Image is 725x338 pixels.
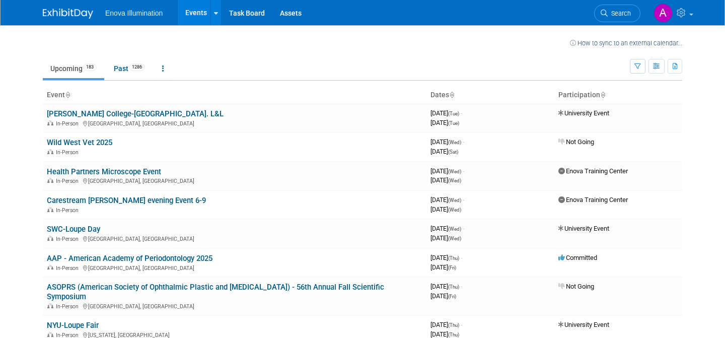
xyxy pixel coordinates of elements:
[56,178,82,184] span: In-Person
[430,225,464,232] span: [DATE]
[430,109,462,117] span: [DATE]
[463,196,464,204] span: -
[47,263,422,272] div: [GEOGRAPHIC_DATA], [GEOGRAPHIC_DATA]
[430,321,462,328] span: [DATE]
[448,120,459,126] span: (Tue)
[448,255,459,261] span: (Thu)
[448,265,456,271] span: (Fri)
[461,109,462,117] span: -
[56,303,82,310] span: In-Person
[47,302,422,310] div: [GEOGRAPHIC_DATA], [GEOGRAPHIC_DATA]
[106,59,153,78] a: Past1286
[448,197,461,203] span: (Wed)
[47,109,224,118] a: [PERSON_NAME] College-[GEOGRAPHIC_DATA]. L&L
[430,283,462,290] span: [DATE]
[47,321,99,330] a: NYU-Loupe Fair
[47,149,53,154] img: In-Person Event
[47,225,100,234] a: SWC-Loupe Day
[463,138,464,146] span: -
[129,63,145,71] span: 1286
[430,119,459,126] span: [DATE]
[56,207,82,214] span: In-Person
[105,9,163,17] span: Enova Illumination
[47,167,161,176] a: Health Partners Microscope Event
[47,265,53,270] img: In-Person Event
[43,87,426,104] th: Event
[448,236,461,241] span: (Wed)
[430,167,464,175] span: [DATE]
[448,294,456,299] span: (Fri)
[430,196,464,204] span: [DATE]
[600,91,605,99] a: Sort by Participation Type
[448,284,459,290] span: (Thu)
[43,59,104,78] a: Upcoming183
[426,87,554,104] th: Dates
[448,207,461,213] span: (Wed)
[47,332,53,337] img: In-Person Event
[558,254,597,261] span: Committed
[448,226,461,232] span: (Wed)
[461,254,462,261] span: -
[554,87,682,104] th: Participation
[654,4,673,23] img: Adam Shore
[47,254,212,263] a: AAP - American Academy of Periodontology 2025
[448,111,459,116] span: (Tue)
[47,119,422,127] div: [GEOGRAPHIC_DATA], [GEOGRAPHIC_DATA]
[430,254,462,261] span: [DATE]
[558,196,628,204] span: Enova Training Center
[430,330,459,338] span: [DATE]
[47,138,112,147] a: Wild West Vet 2025
[430,263,456,271] span: [DATE]
[558,109,609,117] span: University Event
[448,149,458,155] span: (Sat)
[47,236,53,241] img: In-Person Event
[448,178,461,183] span: (Wed)
[56,265,82,272] span: In-Person
[461,283,462,290] span: -
[570,39,682,47] a: How to sync to an external calendar...
[65,91,70,99] a: Sort by Event Name
[47,207,53,212] img: In-Person Event
[608,10,631,17] span: Search
[430,234,461,242] span: [DATE]
[430,148,458,155] span: [DATE]
[448,140,461,145] span: (Wed)
[47,303,53,308] img: In-Person Event
[449,91,454,99] a: Sort by Start Date
[463,167,464,175] span: -
[43,9,93,19] img: ExhibitDay
[430,138,464,146] span: [DATE]
[448,322,459,328] span: (Thu)
[558,283,594,290] span: Not Going
[448,332,459,337] span: (Thu)
[558,321,609,328] span: University Event
[448,169,461,174] span: (Wed)
[83,63,97,71] span: 183
[430,206,461,213] span: [DATE]
[47,283,384,301] a: ASOPRS (American Society of Ophthalmic Plastic and [MEDICAL_DATA]) - 56th Annual Fall Scientific ...
[56,120,82,127] span: In-Person
[558,225,609,232] span: University Event
[47,120,53,125] img: In-Person Event
[430,176,461,184] span: [DATE]
[463,225,464,232] span: -
[47,178,53,183] img: In-Person Event
[47,196,206,205] a: Carestream [PERSON_NAME] evening Event 6-9
[461,321,462,328] span: -
[47,234,422,242] div: [GEOGRAPHIC_DATA], [GEOGRAPHIC_DATA]
[594,5,640,22] a: Search
[47,176,422,184] div: [GEOGRAPHIC_DATA], [GEOGRAPHIC_DATA]
[430,292,456,300] span: [DATE]
[558,138,594,146] span: Not Going
[558,167,628,175] span: Enova Training Center
[56,236,82,242] span: In-Person
[56,149,82,156] span: In-Person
